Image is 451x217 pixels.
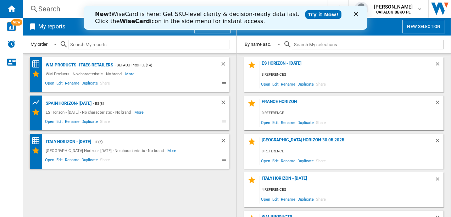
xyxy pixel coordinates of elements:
[32,136,44,145] div: Price Matrix
[7,22,16,31] img: wise-card.svg
[80,118,99,127] span: Duplicate
[271,156,280,166] span: Edit
[315,194,327,204] span: Share
[125,70,135,78] span: More
[292,40,444,49] input: Search My selections
[434,61,444,70] div: Delete
[44,137,91,146] div: Italy Horizon - [DATE]
[296,156,315,166] span: Duplicate
[280,118,296,127] span: Rename
[44,70,125,78] div: WM Products - No characteristic - No brand
[32,146,44,155] div: My Selections
[296,79,315,89] span: Duplicate
[271,79,280,89] span: Edit
[44,118,55,127] span: Open
[315,79,327,89] span: Share
[30,42,48,47] div: My order
[32,60,44,69] div: Price Matrix
[99,80,111,88] span: Share
[402,20,445,33] button: New selection
[44,146,167,155] div: [GEOGRAPHIC_DATA] Horizon - [DATE] - No characteristic - No brand
[44,80,55,88] span: Open
[260,137,434,147] div: [GEOGRAPHIC_DATA] Horizon-30.05.2025
[260,99,434,109] div: France Horizon
[32,70,44,78] div: My Selections
[11,19,22,26] span: NEW
[270,6,277,11] div: Close
[220,61,229,70] div: Delete
[91,137,206,146] div: - IT (7)
[271,118,280,127] span: Edit
[55,118,64,127] span: Edit
[260,109,444,118] div: 0 reference
[260,70,444,79] div: 3 references
[44,61,113,70] div: WM Products -IT&ES Retailers
[55,157,64,165] span: Edit
[44,99,91,108] div: Spain Horizon- [DATE]
[55,80,64,88] span: Edit
[260,118,271,127] span: Open
[68,40,229,49] input: Search My reports
[80,157,99,165] span: Duplicate
[280,79,296,89] span: Rename
[271,194,280,204] span: Edit
[376,10,411,15] b: CATALOG BEKO PL
[7,40,16,48] img: alerts-logo.svg
[38,4,309,14] div: Search
[260,194,271,204] span: Open
[296,118,315,127] span: Duplicate
[64,118,80,127] span: Rename
[99,118,111,127] span: Share
[260,147,444,156] div: 0 reference
[99,157,111,165] span: Share
[113,61,206,70] div: - Default profile (14)
[167,146,178,155] span: More
[44,157,55,165] span: Open
[260,79,271,89] span: Open
[32,98,44,107] div: Product prices grid
[220,99,229,108] div: Delete
[37,20,67,33] h2: My reports
[245,42,271,47] div: By name asc.
[434,99,444,109] div: Delete
[32,108,44,116] div: My Selections
[280,156,296,166] span: Rename
[84,6,367,30] iframe: Intercom live chat banner
[434,137,444,147] div: Delete
[44,108,134,116] div: ES Horizon - [DATE] - No characteristic - No brand
[260,185,444,194] div: 4 references
[64,80,80,88] span: Rename
[80,80,99,88] span: Duplicate
[315,118,327,127] span: Share
[434,176,444,185] div: Delete
[260,156,271,166] span: Open
[280,194,296,204] span: Rename
[220,137,229,146] div: Delete
[134,108,145,116] span: More
[374,3,413,10] span: [PERSON_NAME]
[91,99,206,108] div: - ES (8)
[260,61,434,70] div: ES Horizon - [DATE]
[315,156,327,166] span: Share
[64,157,80,165] span: Rename
[260,176,434,185] div: Italy Horizon - [DATE]
[354,2,368,16] img: profile.jpg
[296,194,315,204] span: Duplicate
